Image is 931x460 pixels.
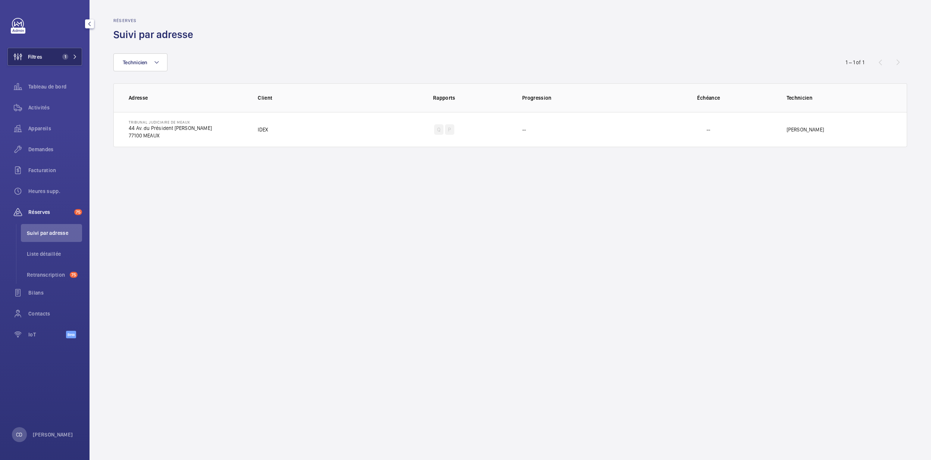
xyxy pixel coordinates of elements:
[28,208,71,216] span: Réserves
[113,53,167,71] button: Technicien
[445,124,454,135] div: P
[28,187,82,195] span: Heures supp.
[28,289,82,296] span: Bilans
[33,431,73,438] p: [PERSON_NAME]
[28,53,42,60] span: Filtres
[27,250,82,258] span: Liste détaillée
[74,209,82,215] span: 75
[66,331,76,338] span: Beta
[129,124,212,132] p: 44 Av. du Président [PERSON_NAME]
[129,132,212,139] p: 77100 MEAUX
[846,59,864,66] div: 1 – 1 of 1
[787,126,824,133] p: [PERSON_NAME]
[648,94,769,102] p: Échéance
[383,94,505,102] p: Rapports
[28,83,82,90] span: Tableau de bord
[28,331,66,338] span: IoT
[28,146,82,153] span: Demandes
[70,272,78,278] span: 75
[28,104,82,111] span: Activités
[113,28,198,41] h1: Suivi par adresse
[28,310,82,317] span: Contacts
[7,48,82,66] button: Filtres1
[706,126,710,133] p: --
[62,54,68,60] span: 1
[28,167,82,174] span: Facturation
[113,18,198,23] h2: Réserves
[129,120,212,124] p: TRIBUNAL JUDICIAIRE DE MEAUX
[522,94,642,102] p: Progression
[16,431,22,438] p: CD
[434,124,443,135] div: Q
[27,271,67,279] span: Retranscription
[258,94,378,102] p: Client
[258,126,268,133] p: IDEX
[522,126,526,133] p: --
[28,125,82,132] span: Appareils
[129,94,246,102] p: Adresse
[123,59,148,65] span: Technicien
[27,229,82,237] span: Suivi par adresse
[787,94,892,102] p: Technicien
